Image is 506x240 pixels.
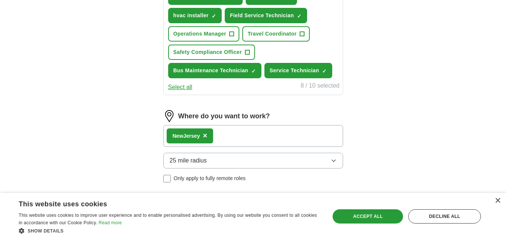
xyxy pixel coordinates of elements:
a: Read more, opens a new window [99,220,122,225]
button: Travel Coordinator [242,26,310,42]
button: hvac installer✓ [168,8,222,23]
label: Where do you want to work? [178,111,270,121]
span: Only apply to fully remote roles [174,174,246,182]
span: This website uses cookies to improve user experience and to enable personalised advertising. By u... [19,213,317,225]
button: Select all [168,83,193,92]
span: × [203,131,207,140]
button: 25 mile radius [163,153,343,168]
div: Accept all [333,209,403,224]
div: 8 / 10 selected [300,81,339,92]
button: Operations Manager [168,26,240,42]
img: location.png [163,110,175,122]
div: Show details [19,227,321,234]
div: Decline all [408,209,481,224]
span: Show details [28,228,64,234]
span: ✓ [322,68,327,74]
span: Operations Manager [173,30,227,38]
button: Field Service Technician✓ [225,8,307,23]
div: This website uses cookies [19,197,302,209]
span: Safety Compliance Officer [173,48,242,56]
div: Jersey [173,132,200,140]
span: ✓ [212,13,216,19]
span: 25 mile radius [170,156,207,165]
button: Bus Maintenance Technician✓ [168,63,261,78]
input: Only apply to fully remote roles [163,175,171,182]
span: Field Service Technician [230,12,294,19]
button: Service Technician✓ [264,63,332,78]
span: hvac installer [173,12,209,19]
div: Close [495,198,500,204]
span: ✓ [251,68,256,74]
button: Safety Compliance Officer [168,45,255,60]
span: Service Technician [270,67,319,75]
span: Travel Coordinator [248,30,297,38]
button: × [203,130,207,142]
span: ✓ [297,13,302,19]
span: Bus Maintenance Technician [173,67,248,75]
strong: New [173,133,184,139]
